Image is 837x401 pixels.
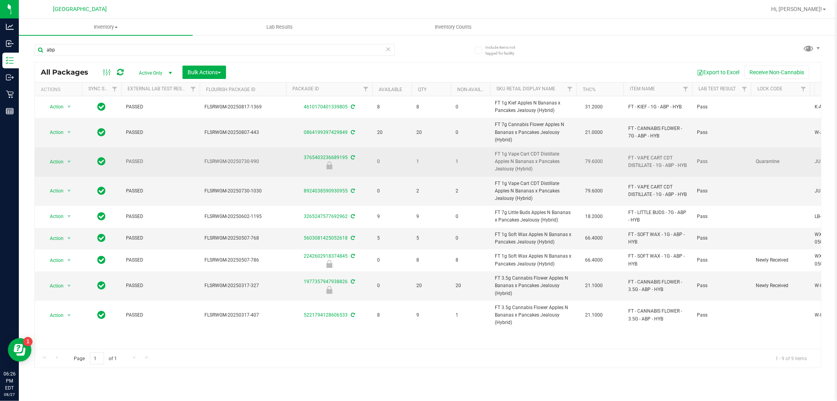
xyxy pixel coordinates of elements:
span: Sync from Compliance System [350,279,355,284]
a: Inventory [19,19,193,35]
input: 1 [90,352,104,364]
span: 2 [456,187,485,195]
span: 21.0000 [581,127,607,138]
span: 9 [416,213,446,220]
a: 5221794128606533 [304,312,348,318]
a: Sku Retail Display Name [496,86,555,92]
span: Pass [697,256,746,264]
div: Actions [41,87,79,92]
span: 5 [377,234,407,242]
span: 21.1000 [581,280,607,291]
span: In Sync [98,309,106,320]
span: 1 [456,311,485,319]
span: FT - VAPE CART CDT DISTILLATE - 1G - ABP - HYB [628,154,687,169]
span: 1 [416,158,446,165]
span: 0 [377,256,407,264]
span: Sync from Compliance System [350,188,355,194]
span: 8 [416,256,446,264]
span: FT - CANNABIS FLOWER - 3.5G - ABP - HYB [628,308,687,322]
a: Filter [679,82,692,96]
span: In Sync [98,185,106,196]
span: 5 [416,234,446,242]
span: FLSRWGM-20250507-768 [204,234,281,242]
span: PASSED [126,311,195,319]
span: 79.6000 [581,156,607,167]
inline-svg: Analytics [6,23,14,31]
span: FT - CANNABIS FLOWER - 7G - ABP - HYB [628,125,687,140]
a: Filter [187,82,200,96]
inline-svg: Reports [6,107,14,115]
span: Sync from Compliance System [350,312,355,318]
span: In Sync [98,280,106,291]
a: Lock Code [757,86,782,92]
span: 0 [456,129,485,136]
a: Lab Results [193,19,367,35]
span: FT - SOFT WAX - 1G - ABP - HYB [628,253,687,267]
span: 66.4000 [581,255,607,266]
span: select [64,233,74,244]
span: Newly Received [756,282,805,289]
a: External Lab Test Result [128,86,189,92]
span: In Sync [98,127,106,138]
a: Filter [563,82,576,96]
span: FT 1g Soft Wax Apples N Bananas x Pancakes Jealousy (Hybrid) [495,253,572,267]
span: PASSED [126,129,195,136]
span: 20 [456,282,485,289]
span: Pass [697,234,746,242]
span: In Sync [98,211,106,222]
a: Available [379,87,402,92]
span: Sync from Compliance System [350,235,355,241]
span: 21.1000 [581,309,607,321]
span: Lab Results [256,24,303,31]
span: Quarantine [756,158,805,165]
span: [GEOGRAPHIC_DATA] [53,6,107,13]
span: PASSED [126,282,195,289]
span: Action [43,156,64,167]
span: Action [43,310,64,321]
div: Newly Received [285,260,374,268]
span: Action [43,185,64,196]
span: Inventory [19,24,193,31]
span: 20 [416,129,446,136]
span: 9 [416,311,446,319]
button: Receive Non-Cannabis [744,66,809,79]
a: Sync Status [88,86,119,92]
span: select [64,280,74,291]
span: FT 1g Kief Apples N Bananas x Pancakes Jealousy (Hybrid) [495,99,572,114]
a: Non-Available [457,87,492,92]
span: FT - LITTLE BUDS - 7G - ABP - HYB [628,209,687,224]
button: Bulk Actions [182,66,226,79]
input: Search Package ID, Item Name, SKU, Lot or Part Number... [35,44,395,56]
span: 0 [456,234,485,242]
inline-svg: Inbound [6,40,14,48]
span: Sync from Compliance System [350,155,355,160]
p: 06:26 PM EDT [4,370,15,392]
span: Inventory Counts [425,24,483,31]
span: FT - VAPE CART CDT DISTILLATE - 1G - ABP - HYB [628,183,687,198]
span: PASSED [126,234,195,242]
span: 0 [377,187,407,195]
span: FT 1g Soft Wax Apples N Bananas x Pancakes Jealousy (Hybrid) [495,231,572,246]
span: FT 1g Vape Cart CDT Distillate Apples N Bananas x Pancakes Jealousy (Hybrid) [495,150,572,173]
span: FLSRWGM-20250317-407 [204,311,281,319]
span: FT - CANNABIS FLOWER - 3.5G - ABP - HYB [628,278,687,293]
span: 18.2000 [581,211,607,222]
div: Quarantine [285,161,374,169]
span: Pass [697,213,746,220]
span: select [64,310,74,321]
span: PASSED [126,158,195,165]
span: Include items not tagged for facility [485,44,525,56]
span: Hi, [PERSON_NAME]! [771,6,822,12]
a: Inventory Counts [367,19,540,35]
span: Sync from Compliance System [350,130,355,135]
span: 0 [456,103,485,111]
button: Export to Excel [692,66,744,79]
span: 79.6000 [581,185,607,197]
span: PASSED [126,256,195,264]
a: Filter [738,82,751,96]
span: select [64,185,74,196]
span: PASSED [126,103,195,111]
span: FT 7g Little Buds Apples N Bananas x Pancakes Jealousy (Hybrid) [495,209,572,224]
span: Sync from Compliance System [350,214,355,219]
